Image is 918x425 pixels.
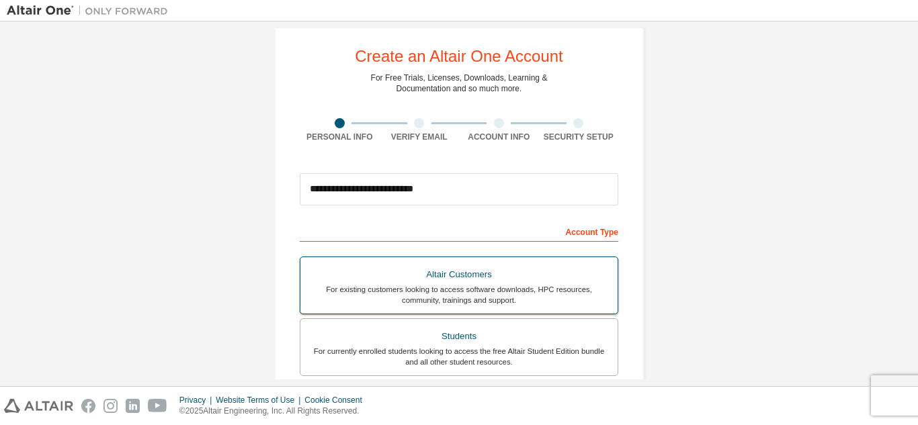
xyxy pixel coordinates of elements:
[539,132,619,142] div: Security Setup
[4,399,73,413] img: altair_logo.svg
[308,327,610,346] div: Students
[300,220,618,242] div: Account Type
[216,395,304,406] div: Website Terms of Use
[7,4,175,17] img: Altair One
[103,399,118,413] img: instagram.svg
[304,395,370,406] div: Cookie Consent
[308,265,610,284] div: Altair Customers
[380,132,460,142] div: Verify Email
[179,406,370,417] p: © 2025 Altair Engineering, Inc. All Rights Reserved.
[308,284,610,305] div: For existing customers looking to access software downloads, HPC resources, community, trainings ...
[308,346,610,367] div: For currently enrolled students looking to access the free Altair Student Edition bundle and all ...
[371,73,548,94] div: For Free Trials, Licenses, Downloads, Learning & Documentation and so much more.
[81,399,95,413] img: facebook.svg
[148,399,167,413] img: youtube.svg
[126,399,140,413] img: linkedin.svg
[300,132,380,142] div: Personal Info
[459,132,539,142] div: Account Info
[355,48,563,64] div: Create an Altair One Account
[179,395,216,406] div: Privacy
